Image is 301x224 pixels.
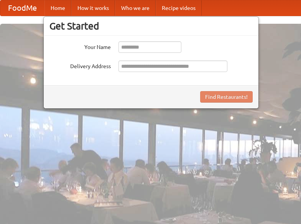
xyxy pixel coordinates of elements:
[200,91,253,103] button: Find Restaurants!
[44,0,71,16] a: Home
[0,0,44,16] a: FoodMe
[156,0,202,16] a: Recipe videos
[49,60,111,70] label: Delivery Address
[49,41,111,51] label: Your Name
[49,20,253,32] h3: Get Started
[115,0,156,16] a: Who we are
[71,0,115,16] a: How it works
